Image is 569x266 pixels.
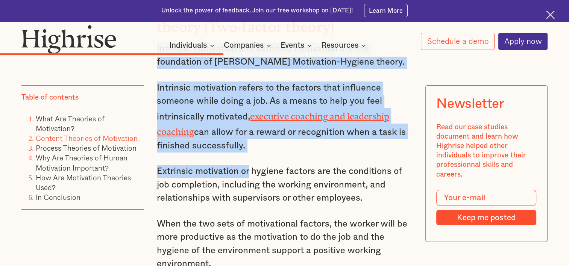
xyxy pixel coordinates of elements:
[36,113,105,134] a: What Are Theories of Motivation?
[421,33,495,50] a: Schedule a demo
[224,41,273,50] div: Companies
[36,192,80,203] a: In Conclusion
[321,41,368,50] div: Resources
[21,93,79,102] div: Table of contents
[224,41,264,50] div: Companies
[281,41,304,50] div: Events
[437,96,504,112] div: Newsletter
[36,152,127,173] a: Why Are Theories of Human Motivation Important?
[364,4,408,17] a: Learn More
[21,25,117,53] img: Highrise logo
[546,11,555,19] img: Cross icon
[36,142,137,153] a: Process Theories of Motivation
[437,190,537,225] form: Modal Form
[161,6,353,15] div: Unlock the power of feedback. Join our free workshop on [DATE]!
[36,172,131,193] a: How Are Motivation Theories Used?
[321,41,358,50] div: Resources
[169,41,207,50] div: Individuals
[281,41,314,50] div: Events
[437,122,537,179] div: Read our case studies document and learn how Highrise helped other individuals to improve their p...
[157,165,413,205] p: Extrinsic motivation or hygiene factors are the conditions of job completion, including the worki...
[437,210,537,225] input: Keep me posted
[437,190,537,206] input: Your e-mail
[498,33,548,50] a: Apply now
[36,133,138,144] a: Content Theories of Motivation
[157,82,413,153] p: Intrinsic motivation refers to the factors that influence someone while doing a job. As a means t...
[157,111,389,132] a: executive coaching and leadership coaching
[169,41,217,50] div: Individuals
